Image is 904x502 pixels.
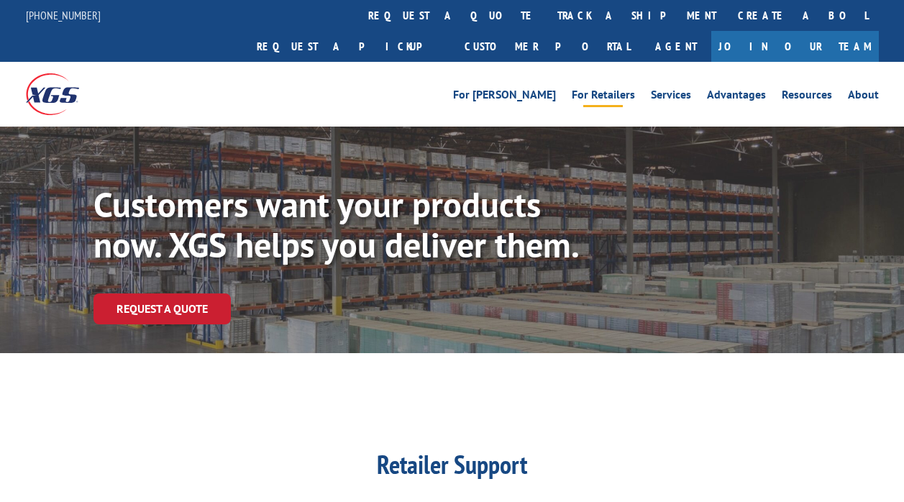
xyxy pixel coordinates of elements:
a: For [PERSON_NAME] [453,89,556,105]
a: Resources [782,89,832,105]
a: Request a pickup [246,31,454,62]
a: Advantages [707,89,766,105]
a: For Retailers [572,89,635,105]
p: Customers want your products now. XGS helps you deliver them. [93,184,609,265]
a: Services [651,89,691,105]
h1: Retailer Support [165,452,740,485]
a: Customer Portal [454,31,641,62]
a: Join Our Team [711,31,879,62]
a: Agent [641,31,711,62]
a: [PHONE_NUMBER] [26,8,101,22]
a: About [848,89,879,105]
a: Request a Quote [93,293,231,324]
